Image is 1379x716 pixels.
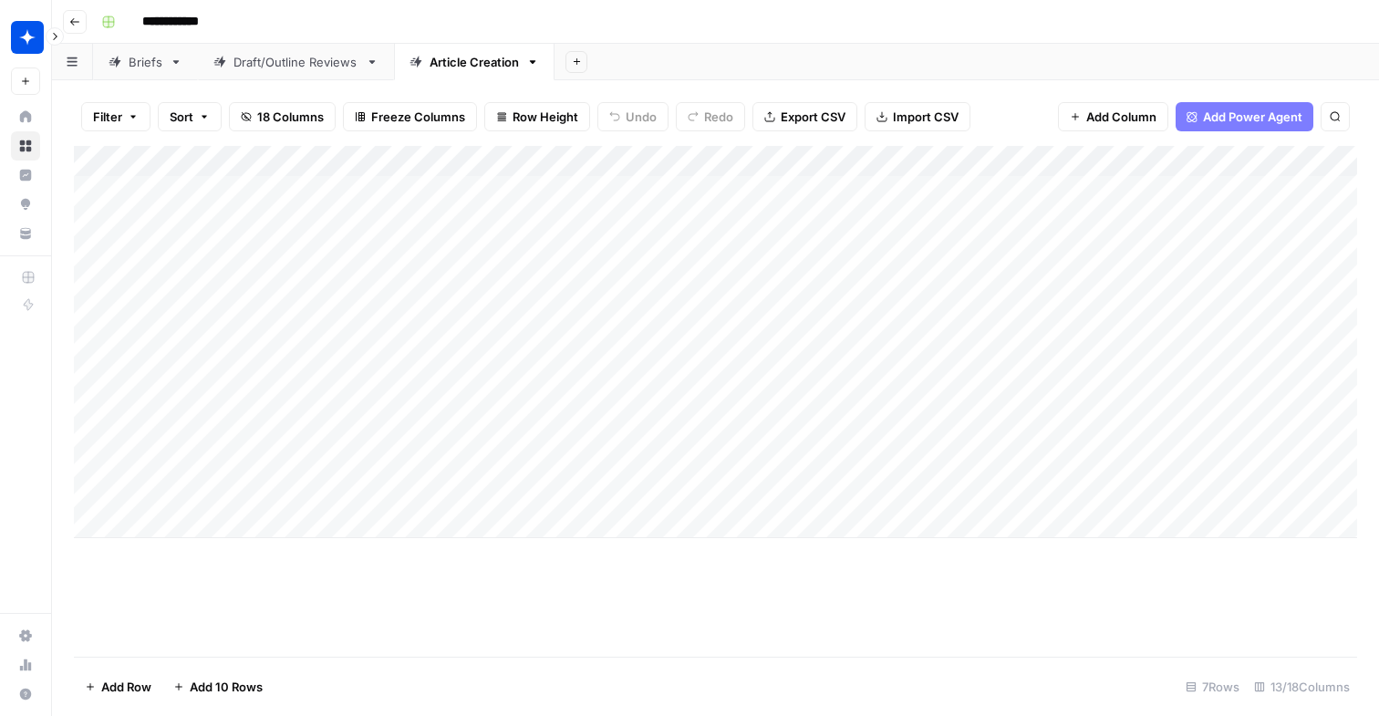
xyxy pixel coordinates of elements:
[484,102,590,131] button: Row Height
[1176,102,1313,131] button: Add Power Agent
[93,44,198,80] a: Briefs
[626,108,657,126] span: Undo
[11,21,44,54] img: Wiz Logo
[11,680,40,709] button: Help + Support
[676,102,745,131] button: Redo
[343,102,477,131] button: Freeze Columns
[430,53,519,71] div: Article Creation
[129,53,162,71] div: Briefs
[597,102,669,131] button: Undo
[1178,672,1247,701] div: 7 Rows
[11,102,40,131] a: Home
[11,190,40,219] a: Opportunities
[170,108,193,126] span: Sort
[93,108,122,126] span: Filter
[101,678,151,696] span: Add Row
[162,672,274,701] button: Add 10 Rows
[233,53,358,71] div: Draft/Outline Reviews
[371,108,465,126] span: Freeze Columns
[1086,108,1156,126] span: Add Column
[11,15,40,60] button: Workspace: Wiz
[11,219,40,248] a: Your Data
[752,102,857,131] button: Export CSV
[229,102,336,131] button: 18 Columns
[1203,108,1302,126] span: Add Power Agent
[1058,102,1168,131] button: Add Column
[257,108,324,126] span: 18 Columns
[781,108,845,126] span: Export CSV
[513,108,578,126] span: Row Height
[81,102,150,131] button: Filter
[198,44,394,80] a: Draft/Outline Reviews
[190,678,263,696] span: Add 10 Rows
[1247,672,1357,701] div: 13/18 Columns
[11,621,40,650] a: Settings
[893,108,959,126] span: Import CSV
[11,161,40,190] a: Insights
[11,131,40,161] a: Browse
[158,102,222,131] button: Sort
[11,650,40,680] a: Usage
[394,44,555,80] a: Article Creation
[74,672,162,701] button: Add Row
[865,102,970,131] button: Import CSV
[704,108,733,126] span: Redo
